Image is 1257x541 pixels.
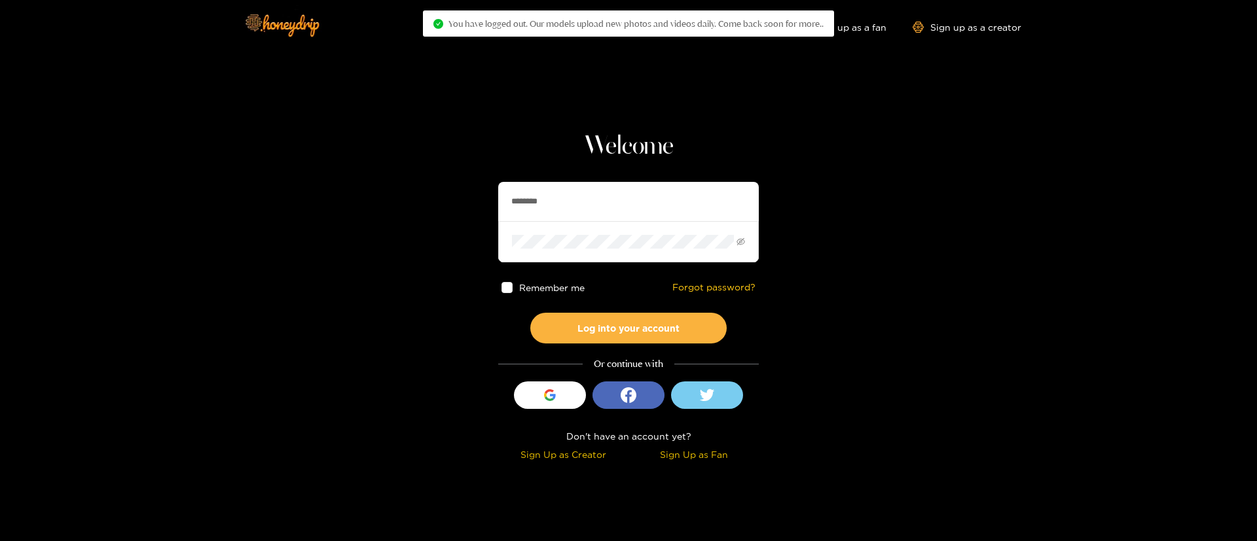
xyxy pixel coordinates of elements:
span: check-circle [433,19,443,29]
div: Don't have an account yet? [498,428,759,444]
span: Remember me [519,283,585,292]
button: Log into your account [530,313,727,343]
h1: Welcome [498,131,759,162]
span: eye-invisible [737,237,745,246]
a: Forgot password? [672,282,756,293]
a: Sign up as a creator [913,22,1021,33]
div: Sign Up as Creator [501,447,625,462]
span: You have logged out. Our models upload new photos and videos daily. Come back soon for more.. [448,18,824,29]
div: Sign Up as Fan [632,447,756,462]
div: Or continue with [498,357,759,372]
a: Sign up as a fan [797,22,886,33]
